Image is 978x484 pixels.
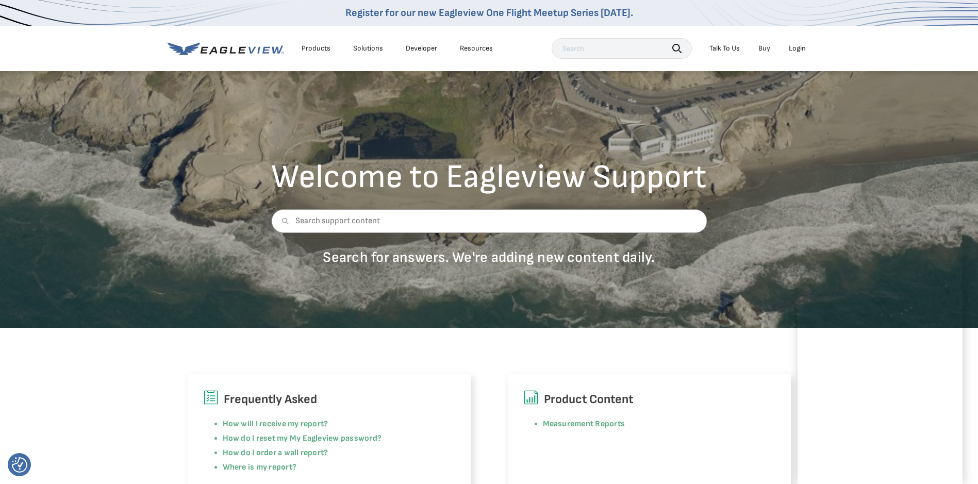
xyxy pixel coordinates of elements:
h2: Welcome to Eagleview Support [271,161,707,194]
a: How do I reset my My Eagleview password? [223,433,382,443]
div: Products [302,44,330,53]
input: Search [552,38,692,59]
p: Search for answers. We're adding new content daily. [271,248,707,266]
input: Search support content [271,209,707,233]
div: Talk To Us [709,44,740,53]
button: Consent Preferences [12,457,27,473]
a: How do I order a wall report? [223,448,328,458]
div: Resources [460,44,493,53]
h6: Product Content [523,390,775,409]
div: Login [789,44,806,53]
div: Solutions [353,44,383,53]
a: Developer [406,44,437,53]
iframe: Chat Window [798,237,963,484]
a: How will I receive my report? [223,419,328,429]
a: Buy [758,44,770,53]
h6: Frequently Asked [203,390,455,409]
a: Measurement Reports [543,419,625,429]
a: Where is my report? [223,462,297,472]
a: Register for our new Eagleview One Flight Meetup Series [DATE]. [345,7,633,19]
img: Revisit consent button [12,457,27,473]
